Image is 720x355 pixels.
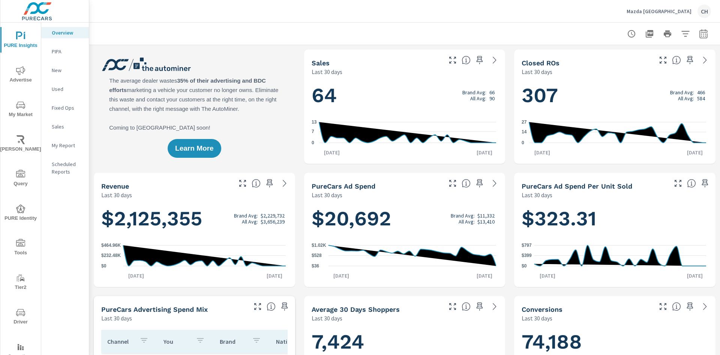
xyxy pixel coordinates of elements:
[699,177,711,189] span: Save this to your personalized report
[168,139,221,158] button: Learn More
[328,272,354,279] p: [DATE]
[52,29,83,36] p: Overview
[462,179,471,188] span: Total cost of media for all PureCars channels for the selected dealership group over the selected...
[672,302,681,311] span: The number of dealer-specified goals completed by a visitor. [Source: This data is provided by th...
[3,101,39,119] span: My Market
[522,206,708,231] h1: $323.31
[312,206,498,231] h1: $20,692
[41,65,89,76] div: New
[684,301,696,313] span: Save this to your personalized report
[696,26,711,41] button: Select Date Range
[3,308,39,326] span: Driver
[312,253,322,258] text: $528
[477,219,495,225] p: $13,410
[522,83,708,108] h1: 307
[627,8,691,15] p: Mazda [GEOGRAPHIC_DATA]
[276,338,302,345] p: National
[242,219,258,225] p: All Avg:
[522,59,559,67] h5: Closed ROs
[3,66,39,85] span: Advertise
[522,67,552,76] p: Last 30 days
[672,56,681,65] span: Number of Repair Orders Closed by the selected dealership group over the selected time range. [So...
[107,338,133,345] p: Channel
[682,272,708,279] p: [DATE]
[123,272,149,279] p: [DATE]
[684,54,696,66] span: Save this to your personalized report
[522,305,562,313] h5: Conversions
[52,123,83,130] p: Sales
[3,170,39,188] span: Query
[462,56,471,65] span: Number of vehicles sold by the dealership over the selected date range. [Source: This data is sou...
[522,243,532,248] text: $797
[642,26,657,41] button: "Export Report to PDF"
[678,95,694,101] p: All Avg:
[101,190,132,199] p: Last 30 days
[312,59,330,67] h5: Sales
[462,302,471,311] span: A rolling 30 day total of daily Shoppers on the dealership website, averaged over the selected da...
[252,179,261,188] span: Total sales revenue over the selected date range. [Source: This data is sourced from the dealer’s...
[41,46,89,57] div: PIPA
[672,177,684,189] button: Make Fullscreen
[41,27,89,38] div: Overview
[489,177,501,189] a: See more details in report
[312,119,317,125] text: 13
[462,89,486,95] p: Brand Avg:
[237,177,249,189] button: Make Fullscreen
[175,145,213,152] span: Learn More
[522,119,527,125] text: 27
[52,85,83,93] p: Used
[319,149,345,156] p: [DATE]
[52,142,83,149] p: My Report
[101,243,121,248] text: $464.96K
[477,213,495,219] p: $11,332
[101,305,208,313] h5: PureCars Advertising Spend Mix
[312,243,326,248] text: $1.02K
[522,253,532,258] text: $399
[41,102,89,113] div: Fixed Ops
[470,95,486,101] p: All Avg:
[252,301,264,313] button: Make Fullscreen
[489,95,495,101] p: 90
[312,263,319,269] text: $36
[234,213,258,219] p: Brand Avg:
[312,67,342,76] p: Last 30 days
[529,149,555,156] p: [DATE]
[3,135,39,154] span: [PERSON_NAME]
[3,273,39,292] span: Tier2
[52,160,83,175] p: Scheduled Reports
[261,219,285,225] p: $3,656,239
[687,179,696,188] span: Average cost of advertising per each vehicle sold at the dealer over the selected date range. The...
[471,149,498,156] p: [DATE]
[101,182,129,190] h5: Revenue
[522,140,524,145] text: 0
[267,302,276,311] span: This table looks at how you compare to the amount of budget you spend per channel as opposed to y...
[447,177,459,189] button: Make Fullscreen
[312,182,375,190] h5: PureCars Ad Spend
[670,89,694,95] p: Brand Avg:
[163,338,190,345] p: You
[678,26,693,41] button: Apply Filters
[261,213,285,219] p: $2,229,732
[522,263,527,269] text: $0
[447,54,459,66] button: Make Fullscreen
[489,54,501,66] a: See more details in report
[474,54,486,66] span: Save this to your personalized report
[52,104,83,112] p: Fixed Ops
[3,204,39,223] span: PURE Identity
[312,140,314,145] text: 0
[279,301,291,313] span: Save this to your personalized report
[101,314,132,323] p: Last 30 days
[451,213,475,219] p: Brand Avg:
[312,83,498,108] h1: 64
[312,314,342,323] p: Last 30 days
[52,48,83,55] p: PIPA
[522,130,527,135] text: 14
[697,95,705,101] p: 584
[657,301,669,313] button: Make Fullscreen
[697,89,705,95] p: 466
[522,329,708,355] h1: 74,188
[459,219,475,225] p: All Avg:
[101,263,106,269] text: $0
[3,239,39,257] span: Tools
[474,177,486,189] span: Save this to your personalized report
